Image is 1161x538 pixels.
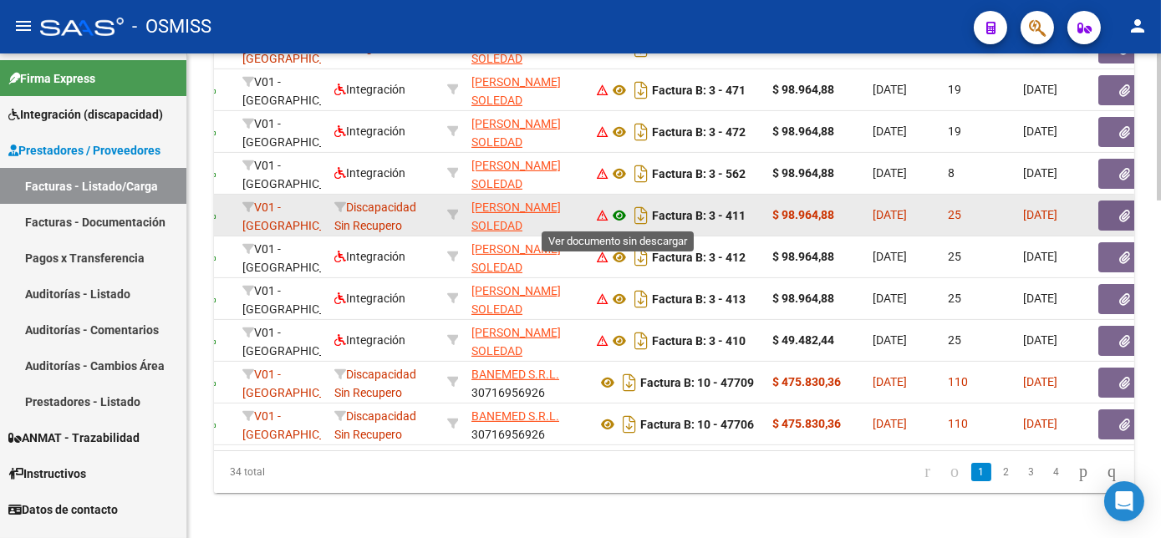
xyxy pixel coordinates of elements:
span: [DATE] [873,208,907,221]
div: 34 total [214,451,395,493]
span: Firma Express [8,69,95,88]
strong: Factura B: 3 - 410 [652,334,746,348]
a: go to previous page [943,463,966,481]
div: 30716956926 [471,365,583,400]
span: [DATE] [873,417,907,430]
span: Integración [334,166,405,180]
strong: $ 475.830,36 [772,375,841,388]
span: Datos de contacto [8,500,118,519]
span: [DATE] [1023,375,1057,388]
a: go to first page [917,463,938,481]
span: Prestadores / Proveedores [8,141,160,160]
i: Descargar documento [630,327,652,354]
a: 3 [1021,463,1041,481]
a: go to next page [1072,463,1095,481]
span: 25 [948,292,961,305]
span: [PERSON_NAME] SOLEDAD [471,326,561,358]
span: 110 [948,417,968,430]
span: [DATE] [1023,83,1057,96]
span: [DATE] [873,124,907,138]
li: page 1 [969,458,994,486]
span: [DATE] [1023,417,1057,430]
span: [DATE] [873,292,907,305]
span: Integración [334,292,405,305]
span: [DATE] [1023,208,1057,221]
div: 27322170217 [471,323,583,358]
a: 1 [971,463,991,481]
span: 25 [948,250,961,263]
i: Descargar documento [630,119,652,145]
strong: Factura B: 10 - 47706 [640,418,754,431]
div: 27322170217 [471,240,583,275]
span: Discapacidad Sin Recupero [334,409,416,442]
a: 2 [996,463,1016,481]
i: Descargar documento [630,286,652,312]
span: [DATE] [1023,124,1057,138]
i: Descargar documento [630,77,652,104]
strong: $ 98.964,88 [772,83,834,96]
span: [PERSON_NAME] SOLEDAD [471,242,561,275]
span: Integración [334,83,405,96]
span: BANEMED S.R.L. [471,368,559,381]
div: 27322170217 [471,73,583,108]
span: BANEMED S.R.L. [471,409,559,423]
i: Descargar documento [630,244,652,271]
div: 30716956926 [471,407,583,442]
strong: $ 98.964,88 [772,292,834,305]
strong: $ 475.830,36 [772,417,841,430]
span: Integración [334,333,405,347]
strong: $ 49.482,44 [772,333,834,347]
span: 25 [948,333,961,347]
span: [PERSON_NAME] SOLEDAD [471,159,561,191]
span: [DATE] [1023,166,1057,180]
span: Integración [334,124,405,138]
i: Descargar documento [630,202,652,229]
div: 27322170217 [471,198,583,233]
i: Descargar documento [619,411,640,438]
li: page 2 [994,458,1019,486]
span: 19 [948,83,961,96]
span: Integración [334,250,405,263]
span: [DATE] [873,375,907,388]
span: [DATE] [1023,292,1057,305]
span: [PERSON_NAME] SOLEDAD [471,117,561,150]
span: ANMAT - Trazabilidad [8,429,140,447]
strong: $ 98.964,88 [772,208,834,221]
div: 27322170217 [471,282,583,317]
span: [DATE] [1023,333,1057,347]
strong: Factura B: 3 - 472 [652,125,746,139]
strong: Factura B: 3 - 411 [652,209,746,222]
mat-icon: person [1128,16,1148,36]
span: Instructivos [8,464,86,483]
span: 25 [948,208,961,221]
span: - OSMISS [132,8,211,45]
div: 27322170217 [471,156,583,191]
a: go to last page [1100,463,1123,481]
strong: Factura B: 3 - 553 [652,42,746,55]
span: Integración (discapacidad) [8,105,163,124]
li: page 4 [1044,458,1069,486]
a: 4 [1046,463,1067,481]
strong: Factura B: 10 - 47709 [640,376,754,389]
li: page 3 [1019,458,1044,486]
span: [DATE] [873,333,907,347]
span: 110 [948,375,968,388]
span: Discapacidad Sin Recupero [334,368,416,400]
i: Descargar documento [630,160,652,187]
div: 27322170217 [471,114,583,150]
strong: $ 98.964,88 [772,250,834,263]
span: [DATE] [873,83,907,96]
span: Discapacidad Sin Recupero [334,200,416,233]
span: 8 [948,166,955,180]
strong: Factura B: 3 - 562 [652,167,746,180]
span: [DATE] [873,166,907,180]
span: 19 [948,124,961,138]
span: [PERSON_NAME] SOLEDAD [471,284,561,317]
strong: $ 98.964,88 [772,124,834,138]
i: Descargar documento [619,369,640,396]
strong: $ 98.964,88 [772,166,834,180]
div: Open Intercom Messenger [1104,481,1144,521]
strong: Factura B: 3 - 413 [652,292,746,306]
span: [DATE] [873,250,907,263]
span: [PERSON_NAME] SOLEDAD [471,200,561,233]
